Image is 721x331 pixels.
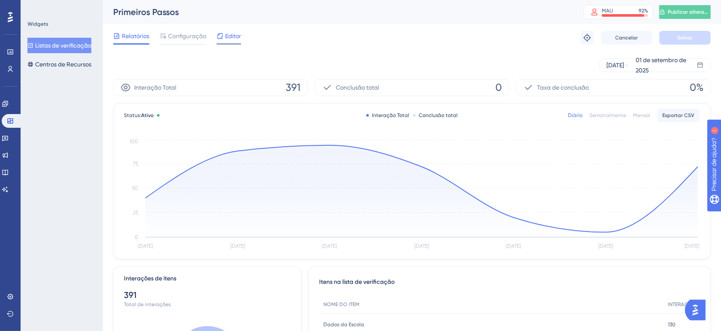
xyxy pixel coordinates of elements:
[138,244,153,250] tspan: [DATE]
[644,8,648,14] font: %
[690,81,703,93] font: 0%
[414,244,429,250] tspan: [DATE]
[35,61,91,68] font: Centros de Recursos
[636,57,686,74] font: 01 de setembro de 2025
[495,81,502,93] font: 0
[135,234,138,240] tspan: 0
[639,8,644,14] font: 92
[537,84,589,91] font: Taxa de conclusão
[133,161,138,167] tspan: 75
[322,244,337,250] tspan: [DATE]
[659,31,711,45] button: Salvar
[323,322,364,328] font: Dados da Escola
[589,112,626,118] font: Semanalmente
[598,244,613,250] tspan: [DATE]
[141,112,154,118] font: Ativo
[507,244,521,250] tspan: [DATE]
[225,33,241,39] font: Editor
[133,210,138,216] tspan: 25
[606,62,624,69] font: [DATE]
[122,33,149,39] font: Relatórios
[323,301,359,307] font: NOME DO ITEM
[230,244,245,250] tspan: [DATE]
[336,84,379,91] font: Conclusão total
[80,5,82,10] font: 1
[602,8,613,14] font: MAU
[113,7,179,17] font: Primeiros Passos
[134,84,176,91] font: Interação Total
[319,278,395,286] font: Itens na lista de verificação
[168,33,206,39] font: Configuração
[124,112,141,118] font: Status:
[124,290,136,300] font: 391
[668,9,716,15] font: Publicar alterações
[130,138,138,144] tspan: 100
[27,57,91,72] button: Centros de Recursos
[668,301,696,307] font: INTERAÇÃO
[20,4,74,10] font: Precisar de ajuda?
[27,38,91,53] button: Listas de verificação
[286,81,301,93] font: 391
[35,42,91,49] font: Listas de verificação
[685,297,711,323] iframe: Iniciador do Assistente de IA do UserGuiding
[419,112,458,118] font: Conclusão total
[27,21,48,27] font: Widgets
[568,112,582,118] font: Diário
[633,112,650,118] font: Mensal
[685,244,699,250] tspan: [DATE]
[615,35,638,41] font: Cancelar
[132,185,138,191] tspan: 50
[677,35,693,41] font: Salvar
[663,112,695,118] font: Exportar CSV
[124,275,176,282] font: Interações de itens
[668,322,676,328] font: 130
[659,5,711,19] button: Publicar alterações
[601,31,652,45] button: Cancelar
[657,108,700,122] button: Exportar CSV
[372,112,410,118] font: Interação Total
